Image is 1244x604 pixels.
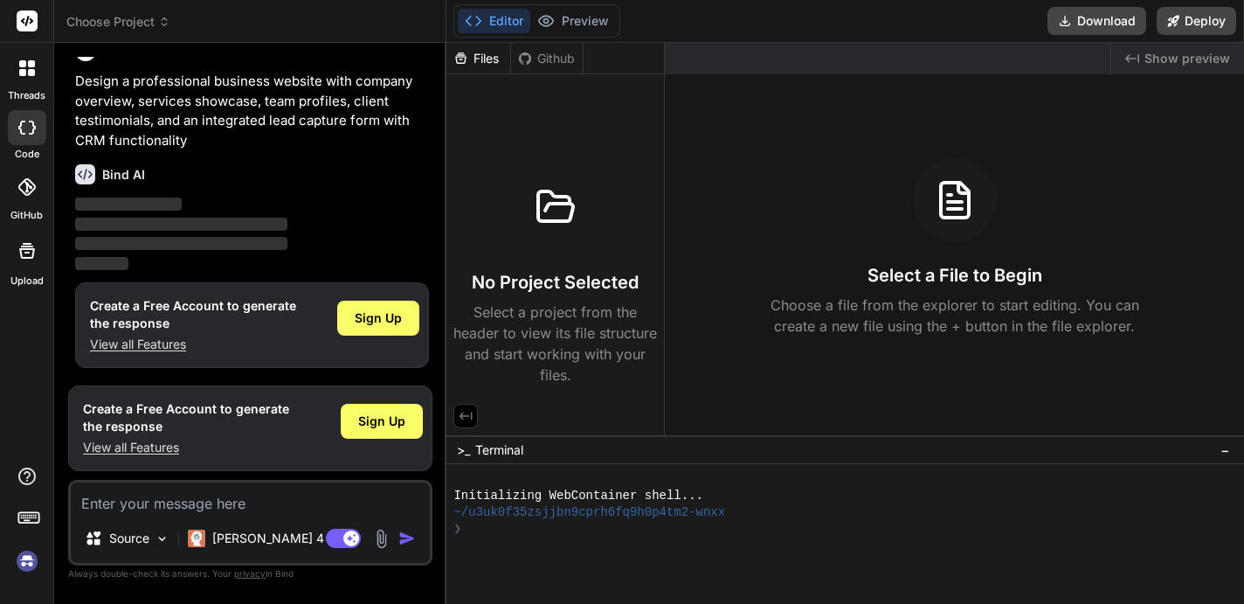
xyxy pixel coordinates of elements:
span: ‌ [75,198,182,211]
span: ❯ [453,521,460,538]
p: View all Features [83,439,289,456]
p: Select a project from the header to view its file structure and start working with your files. [453,302,657,385]
span: Show preview [1144,50,1230,67]
p: Design a professional business website with company overview, services showcase, team profiles, c... [75,72,429,150]
h3: Select a File to Begin [867,263,1042,288]
label: GitHub [10,208,43,223]
span: Initializing WebContainer shell... [453,488,702,504]
label: code [15,147,39,162]
span: Choose Project [66,13,170,31]
span: ‌ [75,218,287,231]
button: Preview [530,9,616,33]
div: Files [446,50,510,67]
p: Source [109,530,149,547]
img: Claude 4 Sonnet [188,530,205,547]
span: ‌ [75,237,287,250]
button: − [1217,436,1234,464]
h6: Bind AI [102,166,145,184]
img: signin [12,546,42,576]
p: View all Features [90,336,296,353]
img: icon [398,530,416,547]
p: Choose a file from the explorer to start editing. You can create a new file using the + button in... [759,295,1151,337]
span: Sign Up [355,309,402,327]
img: attachment [371,529,391,549]
p: [PERSON_NAME] 4 S.. [212,530,342,547]
span: − [1220,441,1230,459]
label: threads [8,88,45,103]
button: Deploy [1157,7,1236,35]
span: Terminal [475,441,523,459]
button: Download [1047,7,1146,35]
h1: Create a Free Account to generate the response [90,297,296,332]
span: ~/u3uk0f35zsjjbn9cprh6fq9h0p4tm2-wnxx [453,504,725,521]
span: >_ [457,441,470,459]
button: Editor [458,9,530,33]
span: ‌ [75,257,128,270]
span: Sign Up [358,413,405,430]
h3: No Project Selected [472,270,639,295]
img: Pick Models [155,531,169,546]
h1: Create a Free Account to generate the response [83,400,289,435]
span: privacy [234,568,266,579]
p: Always double-check its answers. Your in Bind [68,566,432,582]
label: Upload [10,274,44,288]
div: Github [511,50,583,67]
